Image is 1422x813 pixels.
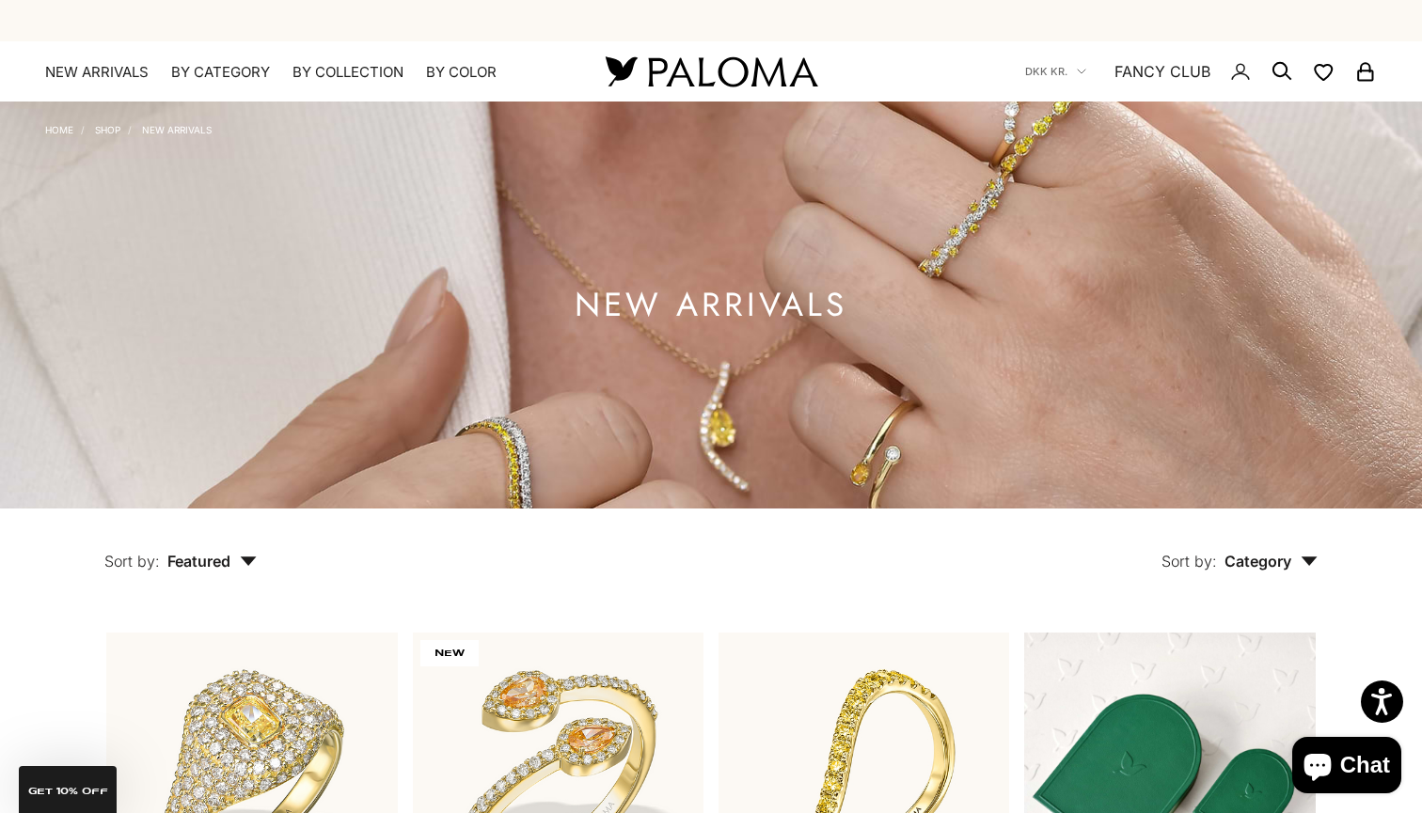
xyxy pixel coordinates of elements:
[104,552,160,571] span: Sort by:
[575,293,847,317] h1: NEW ARRIVALS
[95,124,120,135] a: Shop
[61,508,300,587] button: Sort by: Featured
[167,552,257,571] span: Featured
[171,63,270,82] summary: By Category
[292,63,403,82] summary: By Collection
[1224,552,1318,571] span: Category
[19,766,117,813] div: GET 10% Off
[45,120,212,135] nav: Breadcrumb
[142,124,212,135] a: NEW ARRIVALS
[1161,552,1217,571] span: Sort by:
[420,640,479,666] span: NEW
[45,63,561,82] nav: Primary navigation
[426,63,497,82] summary: By Color
[1287,737,1407,798] inbox-online-store-chat: Shopify online store chat
[45,124,73,135] a: Home
[1118,508,1361,587] button: Sort by: Category
[1025,41,1377,102] nav: Secondary navigation
[1114,59,1210,84] a: FANCY CLUB
[28,787,108,796] span: GET 10% Off
[1025,63,1067,80] span: DKK kr.
[1025,63,1086,80] button: DKK kr.
[45,63,149,82] a: NEW ARRIVALS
